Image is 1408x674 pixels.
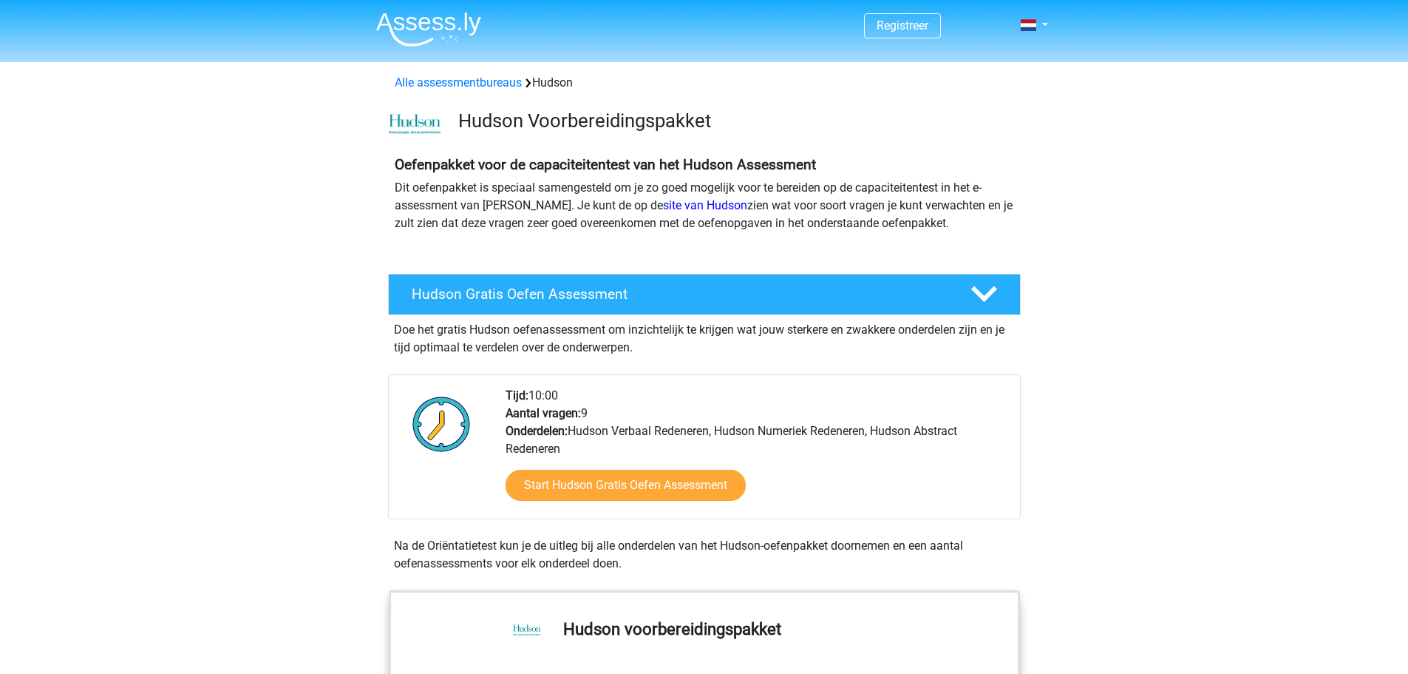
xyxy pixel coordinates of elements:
[506,388,528,402] b: Tijd:
[506,424,568,438] b: Onderdelen:
[494,387,1019,519] div: 10:00 9 Hudson Verbaal Redeneren, Hudson Numeriek Redeneren, Hudson Abstract Redeneren
[458,109,1009,132] h3: Hudson Voorbereidingspakket
[382,274,1027,315] a: Hudson Gratis Oefen Assessment
[506,470,746,501] a: Start Hudson Gratis Oefen Assessment
[389,74,1020,92] div: Hudson
[395,156,816,173] b: Oefenpakket voor de capaciteitentest van het Hudson Assessment
[877,18,928,33] a: Registreer
[389,114,441,135] img: cefd0e47479f4eb8e8c001c0d358d5812e054fa8.png
[506,406,581,420] b: Aantal vragen:
[404,387,479,461] img: Klok
[388,315,1021,357] div: Doe het gratis Hudson oefenassessment om inzichtelijk te krijgen wat jouw sterkere en zwakkere on...
[395,179,1014,232] p: Dit oefenpakket is speciaal samengesteld om je zo goed mogelijk voor te bereiden op de capaciteit...
[412,286,947,303] h4: Hudson Gratis Oefen Assessment
[376,12,481,47] img: Assessly
[663,198,747,212] a: site van Hudson
[388,537,1021,573] div: Na de Oriëntatietest kun je de uitleg bij alle onderdelen van het Hudson-oefenpakket doornemen en...
[395,75,522,90] a: Alle assessmentbureaus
